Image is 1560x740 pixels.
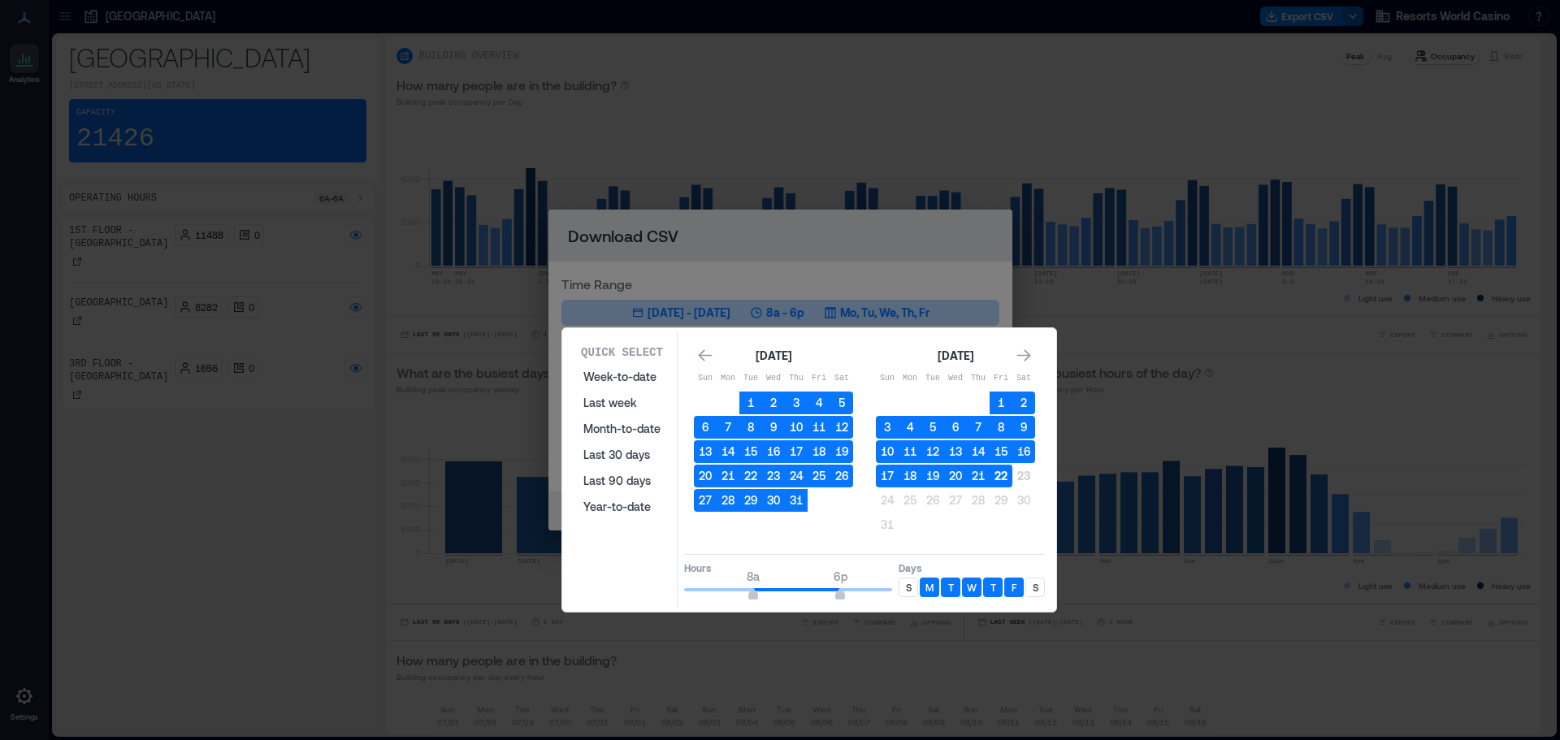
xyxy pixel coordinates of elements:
[574,364,670,390] button: Week-to-date
[694,372,717,385] p: Sun
[785,367,808,390] th: Thursday
[762,392,785,414] button: 2
[747,569,760,583] span: 8a
[574,416,670,442] button: Month-to-date
[944,440,967,463] button: 13
[921,367,944,390] th: Tuesday
[717,465,739,487] button: 21
[739,392,762,414] button: 1
[762,489,785,512] button: 30
[717,440,739,463] button: 14
[967,372,990,385] p: Thu
[830,367,853,390] th: Saturday
[876,367,899,390] th: Sunday
[574,468,670,494] button: Last 90 days
[990,392,1012,414] button: 1
[830,465,853,487] button: 26
[990,367,1012,390] th: Friday
[694,465,717,487] button: 20
[967,416,990,439] button: 7
[876,416,899,439] button: 3
[808,372,830,385] p: Fri
[1012,344,1035,367] button: Go to next month
[684,561,892,574] p: Hours
[967,489,990,512] button: 28
[762,367,785,390] th: Wednesday
[1012,465,1035,487] button: 23
[785,416,808,439] button: 10
[1012,392,1035,414] button: 2
[921,440,944,463] button: 12
[785,392,808,414] button: 3
[574,442,670,468] button: Last 30 days
[990,581,996,594] p: T
[944,416,967,439] button: 6
[581,344,663,361] p: Quick Select
[574,494,670,520] button: Year-to-date
[717,372,739,385] p: Mon
[1012,489,1035,512] button: 30
[785,440,808,463] button: 17
[834,569,847,583] span: 6p
[808,367,830,390] th: Friday
[694,367,717,390] th: Sunday
[921,465,944,487] button: 19
[808,440,830,463] button: 18
[948,581,954,594] p: T
[944,465,967,487] button: 20
[967,367,990,390] th: Thursday
[739,465,762,487] button: 22
[944,489,967,512] button: 27
[944,367,967,390] th: Wednesday
[906,581,912,594] p: S
[990,416,1012,439] button: 8
[694,489,717,512] button: 27
[717,367,739,390] th: Monday
[967,581,977,594] p: W
[762,416,785,439] button: 9
[925,581,934,594] p: M
[944,372,967,385] p: Wed
[739,372,762,385] p: Tue
[899,561,1045,574] p: Days
[921,372,944,385] p: Tue
[830,372,853,385] p: Sat
[739,489,762,512] button: 29
[785,372,808,385] p: Thu
[899,372,921,385] p: Mon
[830,392,853,414] button: 5
[762,465,785,487] button: 23
[574,390,670,416] button: Last week
[899,440,921,463] button: 11
[921,489,944,512] button: 26
[990,465,1012,487] button: 22
[899,367,921,390] th: Monday
[694,344,717,367] button: Go to previous month
[876,489,899,512] button: 24
[739,416,762,439] button: 8
[694,416,717,439] button: 6
[990,440,1012,463] button: 15
[717,489,739,512] button: 28
[739,440,762,463] button: 15
[717,416,739,439] button: 7
[1012,372,1035,385] p: Sat
[808,465,830,487] button: 25
[1012,367,1035,390] th: Saturday
[830,440,853,463] button: 19
[751,346,796,366] div: [DATE]
[990,372,1012,385] p: Fri
[967,465,990,487] button: 21
[967,440,990,463] button: 14
[876,440,899,463] button: 10
[785,465,808,487] button: 24
[1033,581,1038,594] p: S
[876,372,899,385] p: Sun
[899,465,921,487] button: 18
[876,465,899,487] button: 17
[808,416,830,439] button: 11
[933,346,978,366] div: [DATE]
[1012,440,1035,463] button: 16
[808,392,830,414] button: 4
[785,489,808,512] button: 31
